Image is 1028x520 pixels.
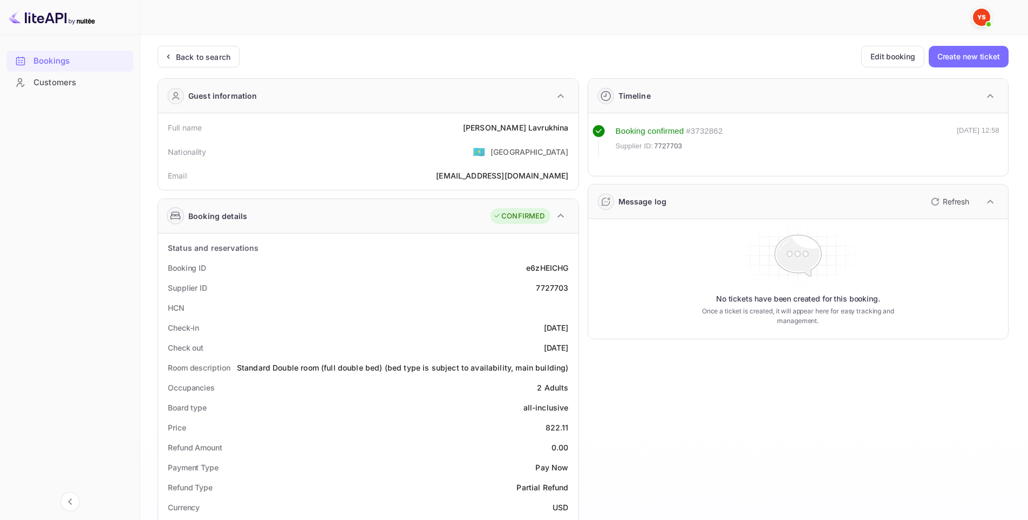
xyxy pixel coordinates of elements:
div: Currency [168,502,200,513]
div: Price [168,422,186,433]
a: Bookings [6,51,133,71]
button: Create new ticket [929,46,1009,67]
div: HCN [168,302,185,313]
a: Customers [6,72,133,92]
div: Guest information [188,90,257,101]
div: Full name [168,122,202,133]
p: No tickets have been created for this booking. [716,293,880,304]
div: Nationality [168,146,207,158]
button: Edit booking [861,46,924,67]
div: [PERSON_NAME] Lavrukhina [463,122,569,133]
div: Booking confirmed [616,125,684,138]
button: Refresh [924,193,973,210]
div: Bookings [6,51,133,72]
img: Yandex Support [973,9,990,26]
div: Pay Now [535,462,568,473]
div: Board type [168,402,207,413]
div: 822.11 [546,422,569,433]
div: Timeline [618,90,651,101]
div: Status and reservations [168,242,258,254]
button: Collapse navigation [60,492,80,511]
div: Email [168,170,187,181]
div: CONFIRMED [493,211,544,222]
div: [GEOGRAPHIC_DATA] [491,146,569,158]
div: [DATE] 12:58 [957,125,999,156]
div: Supplier ID [168,282,207,293]
div: [DATE] [544,342,569,353]
div: 2 Adults [537,382,568,393]
div: Booking ID [168,262,206,273]
div: Room description [168,362,230,373]
p: Once a ticket is created, it will appear here for easy tracking and management. [685,306,911,326]
div: Occupancies [168,382,215,393]
div: Back to search [176,51,230,63]
div: [EMAIL_ADDRESS][DOMAIN_NAME] [436,170,568,181]
div: e6zHEICHG [526,262,568,273]
div: Customers [33,77,128,89]
div: [DATE] [544,322,569,333]
div: USD [553,502,568,513]
div: Refund Type [168,482,213,493]
div: Check-in [168,322,199,333]
div: Standard Double room (full double bed) (bed type is subject to availability, main building) [237,362,569,373]
div: Check out [168,342,203,353]
span: United States [473,142,485,161]
div: Partial Refund [516,482,568,493]
div: 0.00 [552,442,569,453]
span: 7727703 [654,141,682,152]
div: all-inclusive [523,402,569,413]
img: LiteAPI logo [9,9,95,26]
div: Booking details [188,210,247,222]
div: Bookings [33,55,128,67]
p: Refresh [943,196,969,207]
div: # 3732862 [686,125,723,138]
div: Message log [618,196,667,207]
div: Customers [6,72,133,93]
div: Payment Type [168,462,219,473]
div: 7727703 [536,282,568,293]
div: Refund Amount [168,442,222,453]
span: Supplier ID: [616,141,653,152]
